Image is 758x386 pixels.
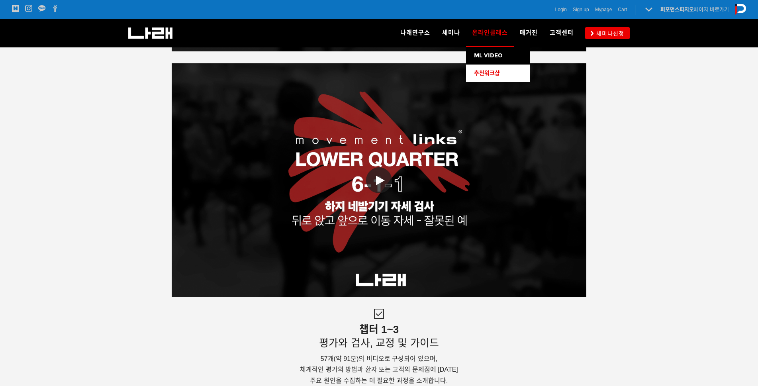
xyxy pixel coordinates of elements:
[436,19,466,47] a: 세미나
[442,29,460,36] span: 세미나
[585,27,630,39] a: 세미나신청
[573,6,589,14] a: Sign up
[394,19,436,47] a: 나래연구소
[618,6,627,14] a: Cart
[660,6,729,12] a: 퍼포먼스피지오페이지 바로가기
[514,19,544,47] a: 매거진
[310,377,448,384] span: 주요 원인을 수집하는 데 필요한 과정을 소개합니다.
[474,52,503,59] span: ML VIDEO
[660,6,694,12] strong: 퍼포먼스피지오
[321,355,437,362] span: 57개(약 91분)의 비디오로 구성되어 있으며,
[300,366,458,373] span: 체계적인 평가의 방법과 환자 또는 고객의 문제점에 [DATE]
[466,47,530,65] a: ML VIDEO
[594,29,624,37] span: 세미나신청
[550,29,574,36] span: 고객센터
[466,65,530,82] a: 추천워크샵
[400,29,430,36] span: 나래연구소
[466,19,514,47] a: 온라인클래스
[595,6,612,14] a: Mypage
[474,70,500,76] span: 추천워크샵
[472,26,508,39] span: 온라인클래스
[319,323,439,349] span: 평가와 검사, 교정 및 가이드
[520,29,538,36] span: 매거진
[544,19,580,47] a: 고객센터
[555,6,567,14] a: Login
[359,323,399,335] strong: 챕터 1~3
